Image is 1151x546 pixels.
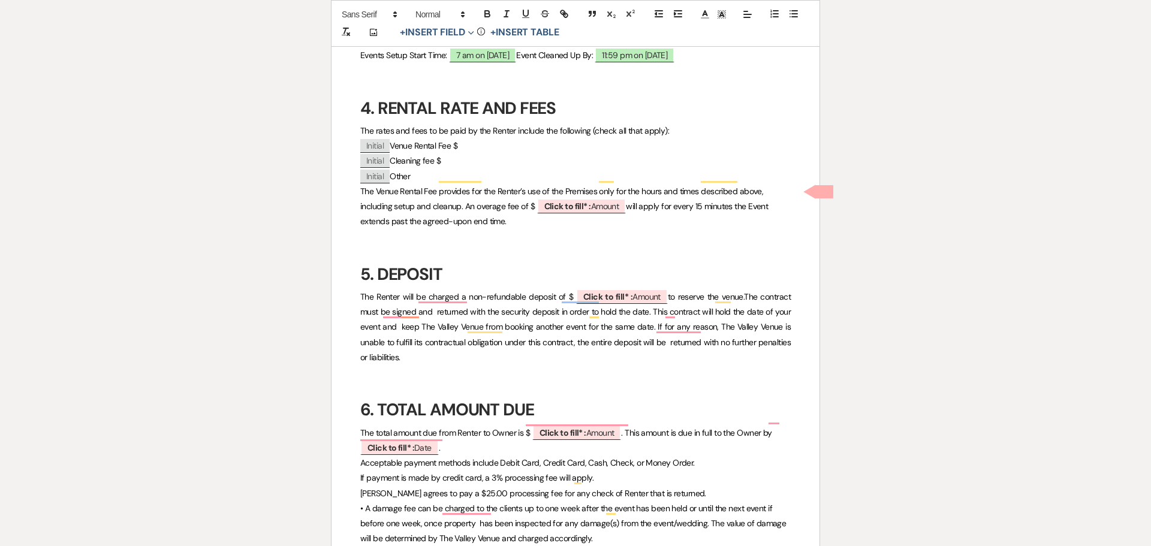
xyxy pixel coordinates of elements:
span: . This amount is due in full to the Owner by [621,427,772,438]
span: Initial [360,170,390,183]
b: Click to fill* : [540,427,586,438]
span: Event Cleaned Up By: [516,50,593,61]
span: If payment is made by credit card, a 3% processing fee will apply. [360,472,593,483]
b: Click to fill* : [544,201,591,212]
span: Initial [360,139,390,153]
span: Date [360,440,439,455]
span: [PERSON_NAME] agrees to pay a $25.00 processing fee for any check of Renter that is returned. [360,488,706,499]
span: Initial [360,154,390,168]
span: The Venue Rental Fee provides for the Renter’s use of the Premises only for the hours and times d... [360,186,766,212]
button: +Insert Table [486,25,564,40]
span: Text Color [697,7,713,22]
span: Amount [537,198,626,213]
span: Other [390,171,410,182]
span: Events Setup Start Time: [360,50,447,61]
span: The rates and fees to be paid by the Renter include the following (check all that apply): [360,125,669,136]
b: Click to fill* : [583,291,632,302]
span: to reserve the venue. [668,291,744,302]
span: . [439,442,440,453]
span: Venue Rental Fee $ [390,140,457,151]
strong: 4. RENTAL RATE AND FEES [360,97,556,119]
span: Acceptable payment methods include Debit Card, Credit Card, Cash, Check, or Money Order. [360,457,695,468]
span: Header Formats [410,7,469,22]
span: + [400,28,405,37]
span: Text Background Color [713,7,730,22]
span: 7 am on [DATE] [449,47,516,62]
strong: 6. TOTAL AMOUNT DUE [360,399,534,421]
span: The Renter will be charged a non-refundable deposit of $ [360,291,573,302]
span: + [490,28,496,37]
span: Amount [532,425,622,440]
span: Cleaning fee $ [390,155,441,166]
span: The contract must be signed and returned with the security deposit in order to hold the date. Thi... [360,291,793,363]
span: Amount [576,289,668,304]
span: 11:59 pm on [DATE] [595,47,674,62]
span: Alignment [739,7,756,22]
button: Insert Field [396,25,478,40]
strong: 5. DEPOSIT [360,263,442,285]
span: The total amount due from Renter to Owner is $ [360,427,530,438]
span: • A damage fee can be charged to the clients up to one week after the event has been held or unti... [360,503,788,544]
b: Click to fill* : [367,442,414,453]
